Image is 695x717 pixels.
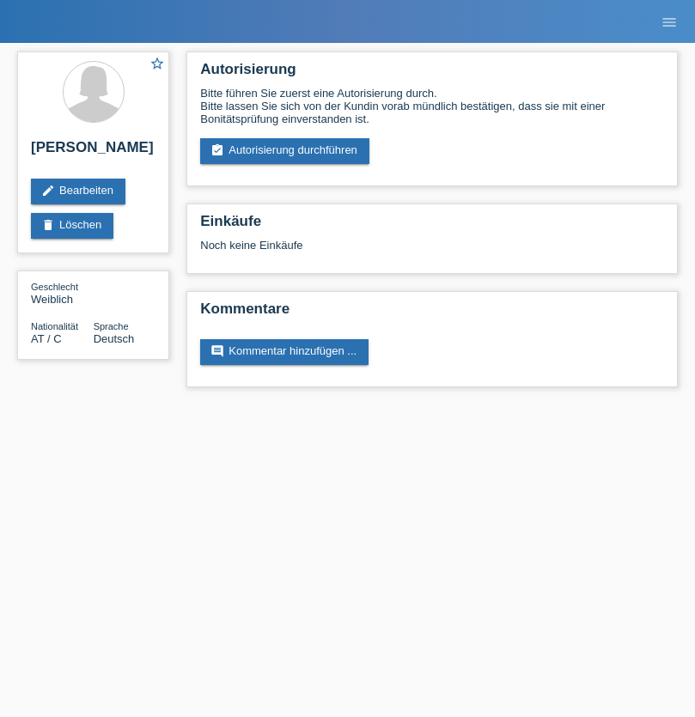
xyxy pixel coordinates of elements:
[661,14,678,31] i: menu
[200,138,369,164] a: assignment_turned_inAutorisierung durchführen
[41,184,55,197] i: edit
[31,179,125,204] a: editBearbeiten
[652,16,686,27] a: menu
[31,321,78,331] span: Nationalität
[200,239,664,264] div: Noch keine Einkäufe
[41,218,55,232] i: delete
[149,56,165,71] i: star_border
[200,213,664,239] h2: Einkäufe
[31,139,155,165] h2: [PERSON_NAME]
[31,280,94,306] div: Weiblich
[200,301,664,326] h2: Kommentare
[200,339,369,365] a: commentKommentar hinzufügen ...
[31,213,113,239] a: deleteLöschen
[210,344,224,358] i: comment
[31,282,78,292] span: Geschlecht
[210,143,224,157] i: assignment_turned_in
[149,56,165,74] a: star_border
[200,61,664,87] h2: Autorisierung
[200,87,664,125] div: Bitte führen Sie zuerst eine Autorisierung durch. Bitte lassen Sie sich von der Kundin vorab münd...
[94,332,135,345] span: Deutsch
[94,321,129,331] span: Sprache
[31,332,62,345] span: Österreich / C / 23.09.2013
